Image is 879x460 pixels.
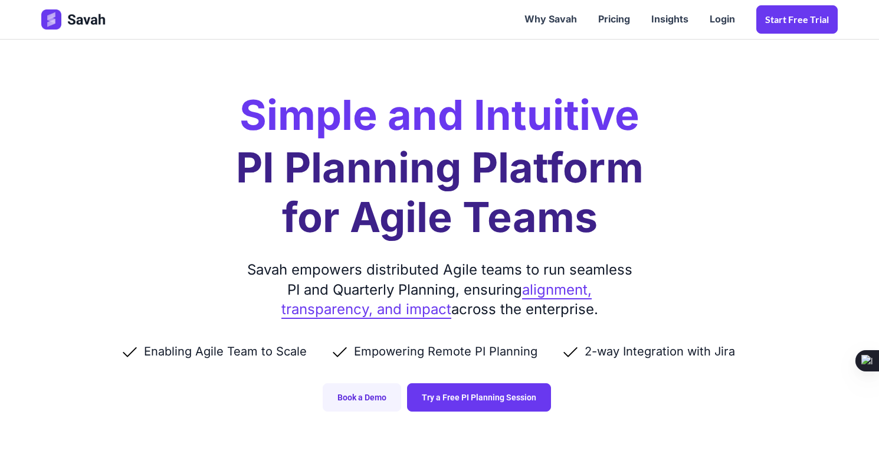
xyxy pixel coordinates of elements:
[514,1,588,38] a: Why Savah
[756,5,838,34] a: Start Free trial
[330,343,561,360] li: Empowering Remote PI Planning
[323,383,401,412] a: Book a Demo
[699,1,746,38] a: Login
[561,343,759,360] li: 2-way Integration with Jira
[588,1,641,38] a: Pricing
[407,383,551,412] a: Try a Free PI Planning Session
[240,94,639,136] h2: Simple and Intuitive
[641,1,699,38] a: Insights
[236,143,644,242] h1: PI Planning Platform for Agile Teams
[120,343,330,360] li: Enabling Agile Team to Scale
[242,260,637,319] div: Savah empowers distributed Agile teams to run seamless PI and Quarterly Planning, ensuring across...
